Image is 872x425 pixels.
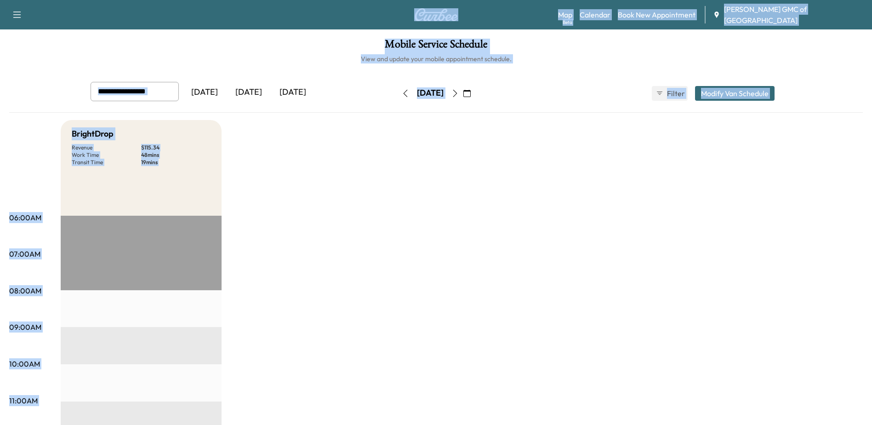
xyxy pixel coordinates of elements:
[417,87,444,99] div: [DATE]
[9,395,38,406] p: 11:00AM
[9,54,863,63] h6: View and update your mobile appointment schedule.
[141,151,211,159] p: 48 mins
[414,8,458,21] img: Curbee Logo
[652,86,688,101] button: Filter
[724,4,865,26] span: [PERSON_NAME] GMC of [GEOGRAPHIC_DATA]
[9,212,41,223] p: 06:00AM
[667,88,684,99] span: Filter
[9,285,41,296] p: 08:00AM
[558,9,572,20] a: MapBeta
[618,9,695,20] a: Book New Appointment
[580,9,610,20] a: Calendar
[72,151,141,159] p: Work Time
[9,322,41,333] p: 09:00AM
[695,86,775,101] button: Modify Van Schedule
[9,39,863,54] h1: Mobile Service Schedule
[227,82,271,103] div: [DATE]
[271,82,315,103] div: [DATE]
[141,159,211,166] p: 19 mins
[182,82,227,103] div: [DATE]
[72,127,114,140] h5: BrightDrop
[9,248,40,259] p: 07:00AM
[9,358,40,369] p: 10:00AM
[72,159,141,166] p: Transit Time
[72,144,141,151] p: Revenue
[563,19,572,26] div: Beta
[141,144,211,151] p: $ 115.34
